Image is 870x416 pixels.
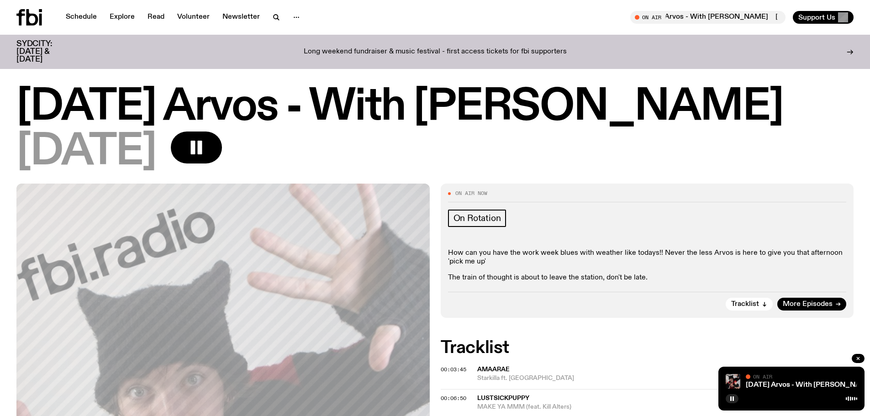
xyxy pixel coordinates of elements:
[731,301,759,308] span: Tracklist
[16,132,156,173] span: [DATE]
[448,249,847,266] p: How can you have the work week blues with weather like todays!! Never the less Arvos is here to g...
[455,191,487,196] span: On Air Now
[753,374,772,379] span: On Air
[104,11,140,24] a: Explore
[793,11,854,24] button: Support Us
[477,395,529,401] span: LustSickPuppy
[448,210,506,227] a: On Rotation
[16,87,854,128] h1: [DATE] Arvos - With [PERSON_NAME]
[441,366,466,373] span: 00:03:45
[477,366,510,373] span: Amaarae
[453,213,501,223] span: On Rotation
[60,11,102,24] a: Schedule
[142,11,170,24] a: Read
[477,403,854,411] span: MAKE YA MMM (feat. Kill Alters)
[172,11,215,24] a: Volunteer
[217,11,265,24] a: Newsletter
[630,11,786,24] button: On Air[DATE] Arvos - With [PERSON_NAME][DATE] Arvos - With [PERSON_NAME]
[477,374,854,383] span: Starkilla ft. [GEOGRAPHIC_DATA]
[16,40,75,63] h3: SYDCITY: [DATE] & [DATE]
[726,298,773,311] button: Tracklist
[441,395,466,402] span: 00:06:50
[441,340,854,356] h2: Tracklist
[777,298,846,311] a: More Episodes
[798,13,835,21] span: Support Us
[304,48,567,56] p: Long weekend fundraiser & music festival - first access tickets for fbi supporters
[783,301,833,308] span: More Episodes
[448,274,847,282] p: The train of thought is about to leave the station, don't be late.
